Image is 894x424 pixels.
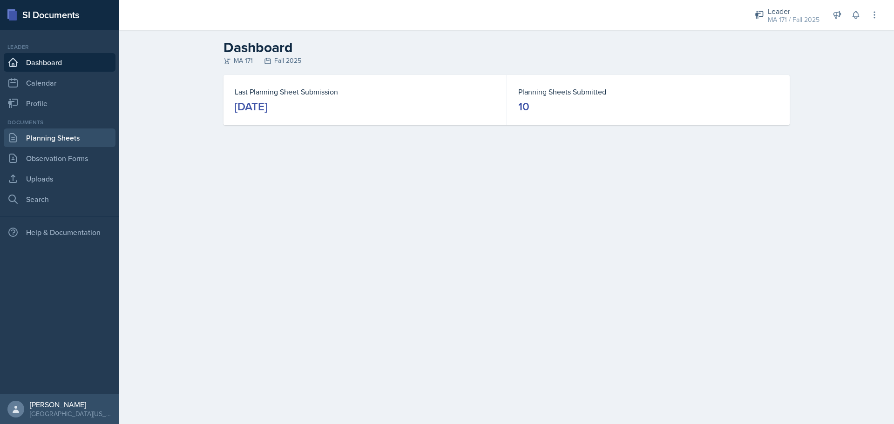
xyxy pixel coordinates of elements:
h2: Dashboard [223,39,790,56]
div: Help & Documentation [4,223,115,242]
a: Calendar [4,74,115,92]
div: MA 171 / Fall 2025 [768,15,819,25]
div: [PERSON_NAME] [30,400,112,409]
a: Dashboard [4,53,115,72]
a: Profile [4,94,115,113]
div: Leader [4,43,115,51]
dt: Planning Sheets Submitted [518,86,779,97]
div: Documents [4,118,115,127]
dt: Last Planning Sheet Submission [235,86,495,97]
div: [GEOGRAPHIC_DATA][US_STATE] in [GEOGRAPHIC_DATA] [30,409,112,418]
a: Planning Sheets [4,128,115,147]
div: 10 [518,99,529,114]
div: MA 171 Fall 2025 [223,56,790,66]
a: Uploads [4,169,115,188]
div: [DATE] [235,99,267,114]
div: Leader [768,6,819,17]
a: Search [4,190,115,209]
a: Observation Forms [4,149,115,168]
